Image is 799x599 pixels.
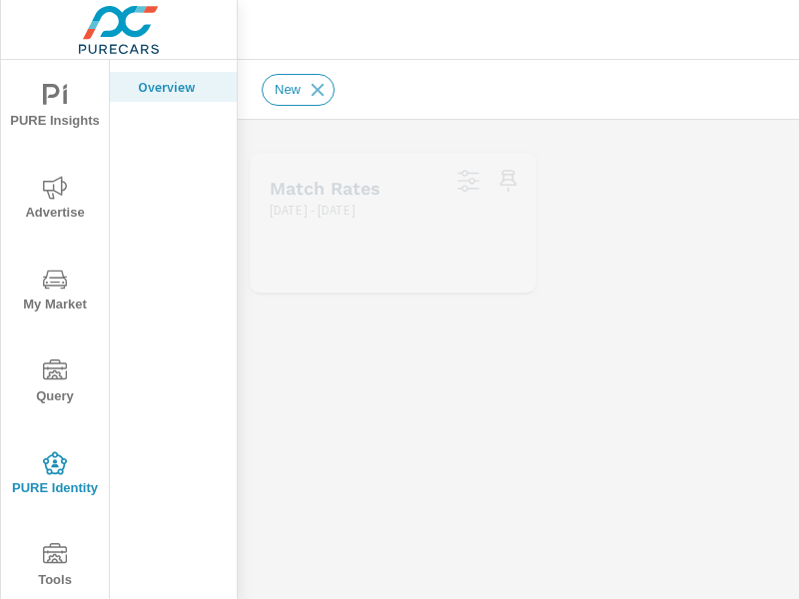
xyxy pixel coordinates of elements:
span: My Market [7,268,103,316]
span: PURE Identity [7,451,103,500]
span: PURE Insights [7,84,103,133]
span: Tools [7,543,103,592]
div: New [262,74,335,106]
span: New [263,82,313,97]
span: Advertise [7,176,103,225]
p: Overview [138,77,221,97]
div: Overview [110,72,237,102]
span: Save this to your personalized report [492,165,524,197]
h5: Match Rates [270,178,381,199]
p: [DATE] - [DATE] [270,200,356,219]
span: Query [7,359,103,408]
